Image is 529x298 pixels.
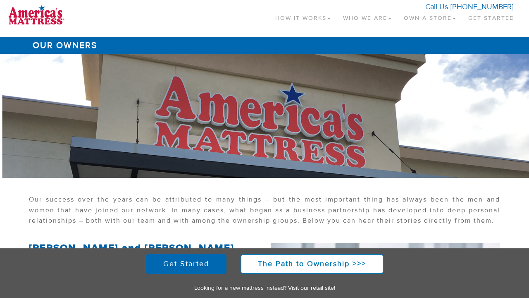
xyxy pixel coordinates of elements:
a: Looking for a new mattress instead? Visit our retail site! [194,284,335,292]
h1: Our Owners [29,37,500,54]
a: Own a Store [398,4,462,29]
a: Get Started [462,4,521,29]
a: [PHONE_NUMBER] [450,2,513,12]
span: Call Us [425,2,448,12]
a: The Path to Ownership >>> [241,254,384,274]
h2: [PERSON_NAME] and [PERSON_NAME] [29,243,258,254]
a: Get Started [146,254,226,274]
img: logo [8,4,64,25]
a: Who We Are [337,4,398,29]
strong: The Path to Ownership >>> [258,259,366,269]
p: Our success over the years can be attributed to many things – but the most important thing has al... [29,195,500,231]
a: How It Works [269,4,337,29]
